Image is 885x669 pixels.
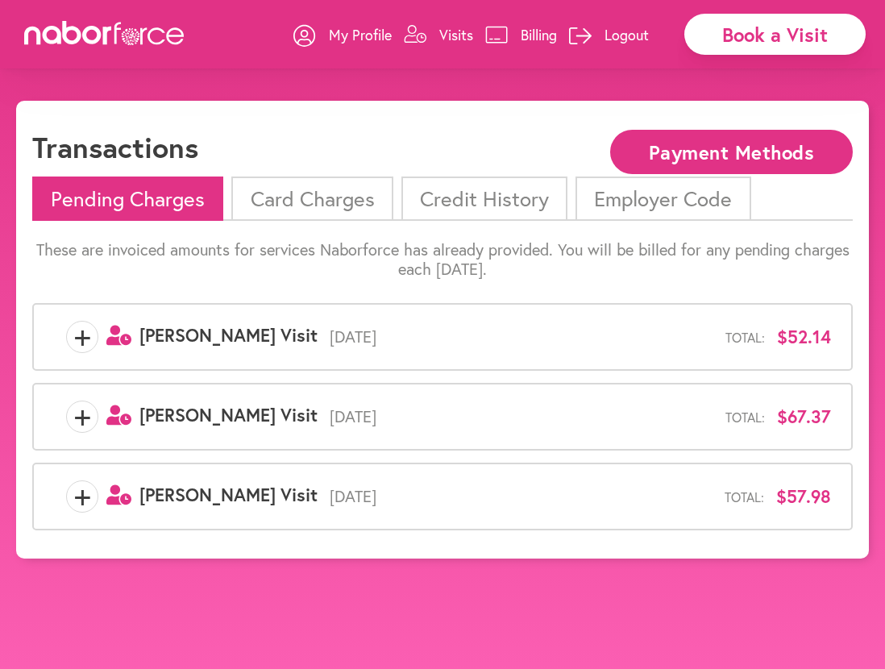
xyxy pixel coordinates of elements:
span: $57.98 [776,486,831,507]
span: [DATE] [318,407,725,426]
span: + [67,401,98,433]
p: Visits [439,25,473,44]
li: Employer Code [575,177,750,221]
a: Visits [404,10,473,59]
span: [PERSON_NAME] Visit [139,323,318,347]
div: Book a Visit [684,14,866,55]
a: Logout [569,10,649,59]
li: Card Charges [231,177,393,221]
span: Total: [725,330,765,345]
button: Payment Methods [610,130,853,174]
span: [DATE] [318,327,725,347]
span: [DATE] [318,487,725,506]
li: Pending Charges [32,177,223,221]
p: Billing [521,25,557,44]
span: $52.14 [777,326,831,347]
p: These are invoiced amounts for services Naborforce has already provided. You will be billed for a... [32,240,853,279]
span: [PERSON_NAME] Visit [139,483,318,506]
li: Credit History [401,177,567,221]
a: Billing [485,10,557,59]
span: [PERSON_NAME] Visit [139,403,318,426]
a: My Profile [293,10,392,59]
span: Total: [725,409,765,425]
span: Total: [725,489,764,505]
span: + [67,321,98,353]
h1: Transactions [32,130,198,164]
p: Logout [605,25,649,44]
p: My Profile [329,25,392,44]
span: $67.37 [777,406,831,427]
a: Payment Methods [610,143,853,158]
span: + [67,480,98,513]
